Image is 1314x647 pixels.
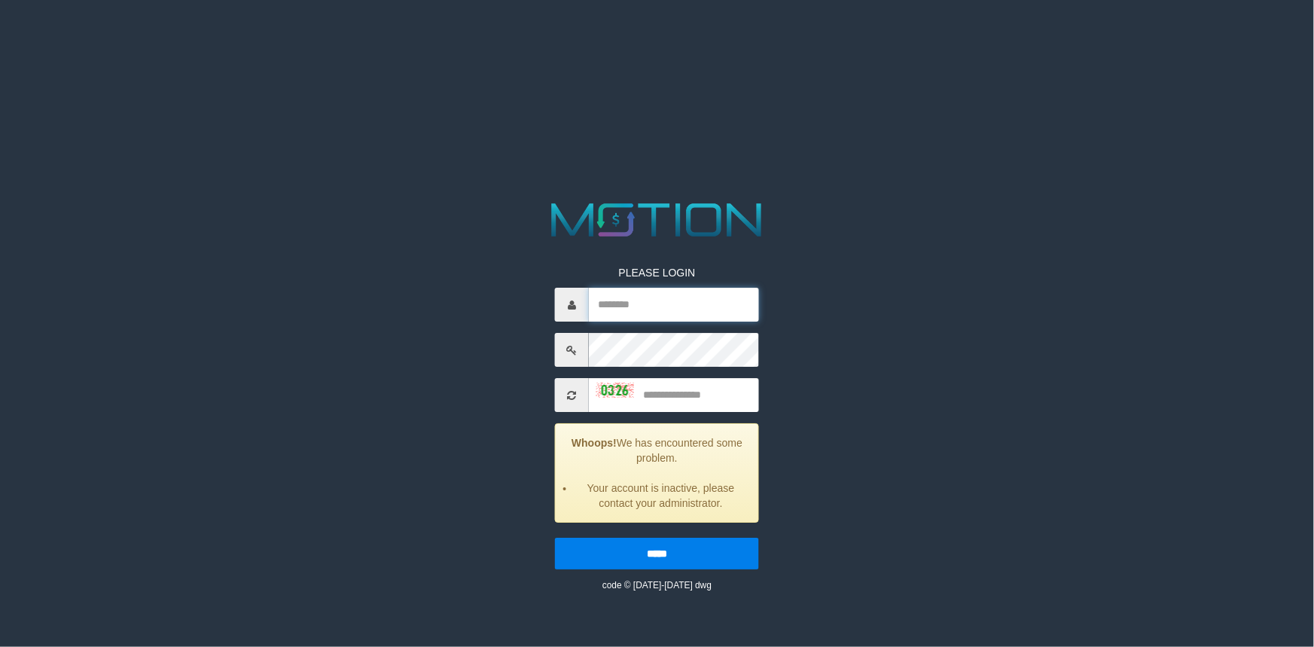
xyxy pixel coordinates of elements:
[602,580,712,591] small: code © [DATE]-[DATE] dwg
[555,423,759,523] div: We has encountered some problem.
[575,481,747,511] li: Your account is inactive, please contact your administrator.
[572,437,617,449] strong: Whoops!
[596,383,634,398] img: captcha
[555,265,759,280] p: PLEASE LOGIN
[542,197,772,243] img: MOTION_logo.png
